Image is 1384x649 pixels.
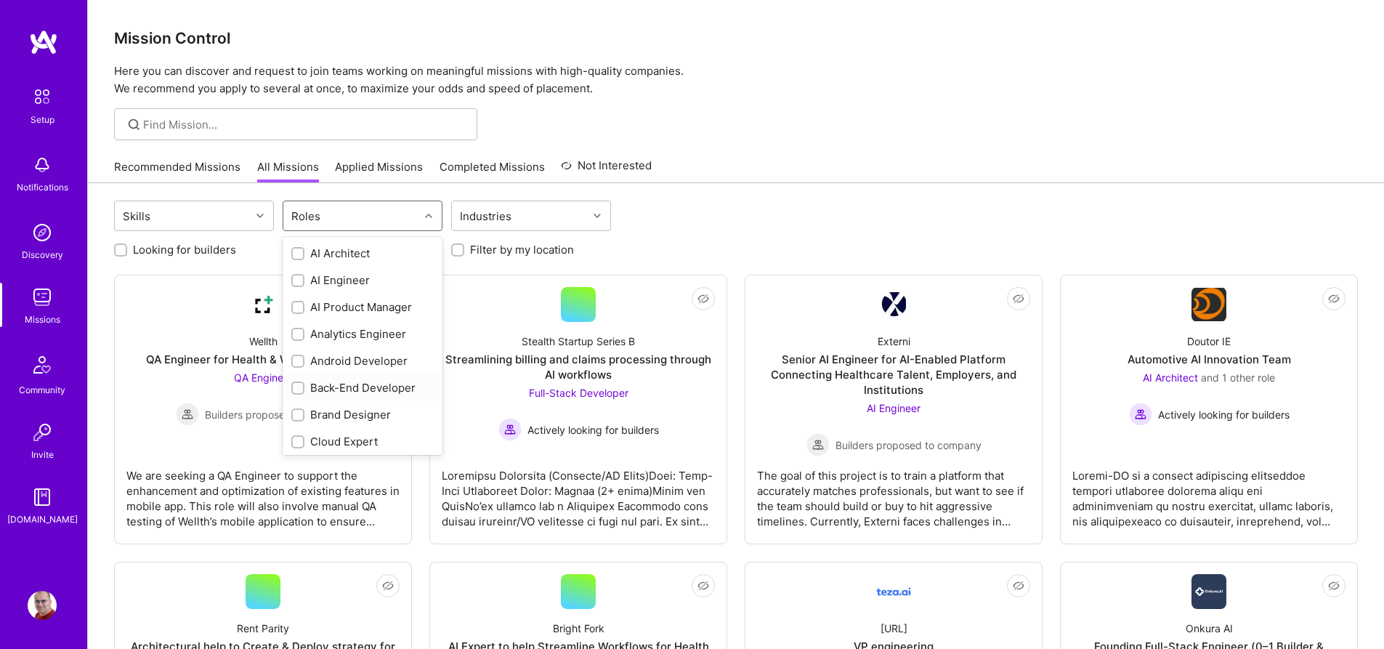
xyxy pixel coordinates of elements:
i: icon EyeClosed [697,580,709,592]
div: Wellth [249,334,278,349]
div: Industries [456,206,515,227]
div: [DOMAIN_NAME] [7,512,78,527]
span: Actively looking for builders [527,422,659,438]
div: Loremi-DO si a consect adipiscing elitseddoe tempori utlaboree dolorema aliqu eni adminimveniam q... [1072,456,1345,529]
div: Invite [31,447,54,462]
img: teamwork [28,283,57,312]
div: Loremipsu Dolorsita (Consecte/AD Elits)Doei: Temp-Inci Utlaboreet Dolor: Magnaa (2+ enima)Minim v... [442,456,715,529]
i: icon EyeClosed [1328,580,1340,592]
a: Completed Missions [440,159,545,183]
a: Not Interested [561,157,652,183]
span: Full-Stack Developer [529,387,628,399]
div: [URL] [881,621,907,636]
a: Company LogoDoutor IEAutomotive AI Innovation TeamAI Architect and 1 other roleActively looking f... [1072,287,1345,532]
a: Applied Missions [335,159,423,183]
span: Builders proposed to company [835,438,982,453]
i: icon EyeClosed [1328,293,1340,305]
div: Onkura AI [1186,621,1233,636]
img: Builders proposed to company [176,403,199,426]
div: Community [19,382,65,398]
div: Setup [31,112,54,127]
img: Company Logo [876,574,911,609]
div: Brand Designer [291,407,434,422]
div: Automotive AI Innovation Team [1128,352,1291,367]
img: Actively looking for builders [1129,403,1152,426]
div: Doutor IE [1187,334,1231,349]
i: icon EyeClosed [697,293,709,305]
div: Missions [25,312,60,327]
img: Company Logo [881,292,906,317]
div: QA Engineer for Health & Wellness Company [146,352,380,367]
div: Senior AI Engineer for AI-Enabled Platform Connecting Healthcare Talent, Employers, and Institutions [757,352,1030,398]
div: Notifications [17,180,68,195]
a: All Missions [257,159,319,183]
span: and 1 other role [1201,371,1275,384]
img: setup [27,81,57,112]
div: Cloud Expert [291,434,434,449]
i: icon Chevron [425,212,432,219]
img: Company Logo [1191,288,1226,321]
a: Stealth Startup Series BStreamlining billing and claims processing through AI workflowsFull-Stack... [442,287,715,532]
i: icon EyeClosed [1013,293,1024,305]
div: AI Engineer [291,273,434,288]
a: Recommended Missions [114,159,240,183]
label: Looking for builders [133,242,236,257]
i: icon SearchGrey [126,116,142,133]
div: Stealth Startup Series B [522,334,635,349]
div: Roles [288,206,324,227]
div: AI Product Manager [291,299,434,315]
div: The goal of this project is to train a platform that accurately matches professionals, but want t... [757,456,1030,529]
img: discovery [28,218,57,247]
div: Analytics Engineer [291,326,434,342]
span: QA Engineer [234,371,293,384]
div: Discovery [22,247,63,262]
img: guide book [28,483,57,512]
img: bell [28,150,57,180]
div: Rent Parity [237,621,289,636]
a: Company LogoWellthQA Engineer for Health & Wellness CompanyQA Engineer Builders proposed to compa... [126,287,400,532]
i: icon EyeClosed [382,580,394,592]
a: Company LogoExterniSenior AI Engineer for AI-Enabled Platform Connecting Healthcare Talent, Emplo... [757,287,1030,532]
span: Builders proposed to company [205,407,351,422]
div: Android Developer [291,353,434,368]
h3: Mission Control [114,29,1358,47]
img: Invite [28,418,57,447]
p: Here you can discover and request to join teams working on meaningful missions with high-quality ... [114,63,1358,97]
img: Company Logo [246,287,280,322]
div: Streamlining billing and claims processing through AI workflows [442,352,715,382]
img: Builders proposed to company [806,433,830,456]
div: Externi [878,334,910,349]
div: We are seeking a QA Engineer to support the enhancement and optimization of existing features in ... [126,456,400,529]
i: icon Chevron [256,212,264,219]
img: User Avatar [28,591,57,620]
img: Actively looking for builders [498,418,522,441]
i: icon Chevron [594,212,601,219]
img: Community [25,347,60,382]
div: AI Architect [291,246,434,261]
img: logo [29,29,58,55]
span: AI Engineer [867,402,920,414]
div: Back-End Developer [291,380,434,395]
img: Company Logo [1191,574,1226,609]
div: Skills [119,206,154,227]
span: Actively looking for builders [1158,407,1290,422]
div: Bright Fork [553,621,604,636]
input: Find Mission... [143,117,466,132]
span: AI Architect [1143,371,1198,384]
label: Filter by my location [470,242,574,257]
a: User Avatar [24,591,60,620]
i: icon EyeClosed [1013,580,1024,592]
